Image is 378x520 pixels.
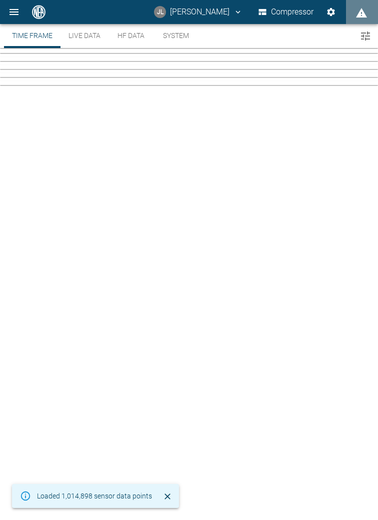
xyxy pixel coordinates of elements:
[37,487,152,505] div: Loaded 1,014,898 sensor data points
[108,24,153,48] button: HF Data
[322,3,340,21] button: Settings
[31,5,46,19] img: logo
[160,489,175,504] button: Close
[154,6,166,18] div: JL
[60,24,108,48] button: Live Data
[357,28,374,45] button: Toggle menu
[4,2,24,22] button: toggle drawer
[256,3,316,21] button: Compressor
[153,24,198,48] button: System
[4,24,60,48] button: Time Frame
[152,3,244,21] button: ai-cas@nea-x.net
